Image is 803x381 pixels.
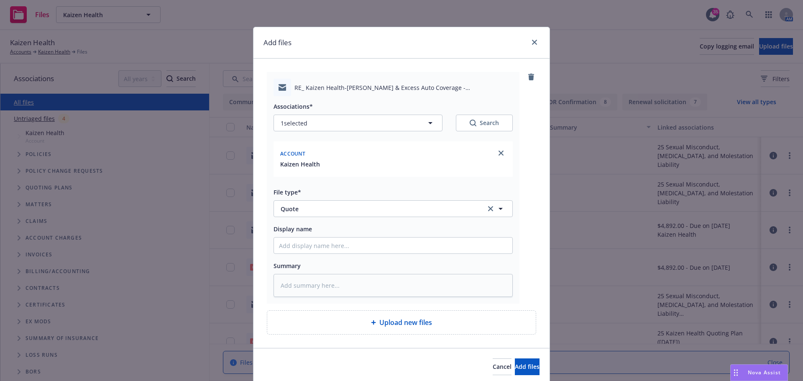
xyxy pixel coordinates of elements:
span: Nova Assist [748,369,781,376]
div: Drag to move [731,365,741,381]
span: 1 selected [281,119,307,128]
button: Cancel [493,358,511,375]
div: Upload new files [267,310,536,335]
a: close [496,148,506,158]
span: Quote [281,205,474,213]
button: 1selected [274,115,442,131]
span: Summary [274,262,301,270]
h1: Add files [263,37,292,48]
span: File type* [274,188,301,196]
svg: Search [470,120,476,126]
a: close [529,37,540,47]
span: Cancel [493,363,511,371]
span: Upload new files [379,317,432,327]
button: Nova Assist [730,364,788,381]
button: SearchSearch [456,115,513,131]
span: Display name [274,225,312,233]
a: clear selection [486,204,496,214]
span: RE_ Kaizen Health-[PERSON_NAME] & Excess Auto Coverage - [PERSON_NAME] Policy & Invoice.msg [294,83,513,92]
button: Quoteclear selection [274,200,513,217]
a: remove [526,72,536,82]
span: Account [280,150,305,157]
button: Add files [515,358,540,375]
span: Associations* [274,102,313,110]
span: Add files [515,363,540,371]
div: Search [470,119,499,127]
input: Add display name here... [274,238,512,253]
button: Kaizen Health [280,160,320,169]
